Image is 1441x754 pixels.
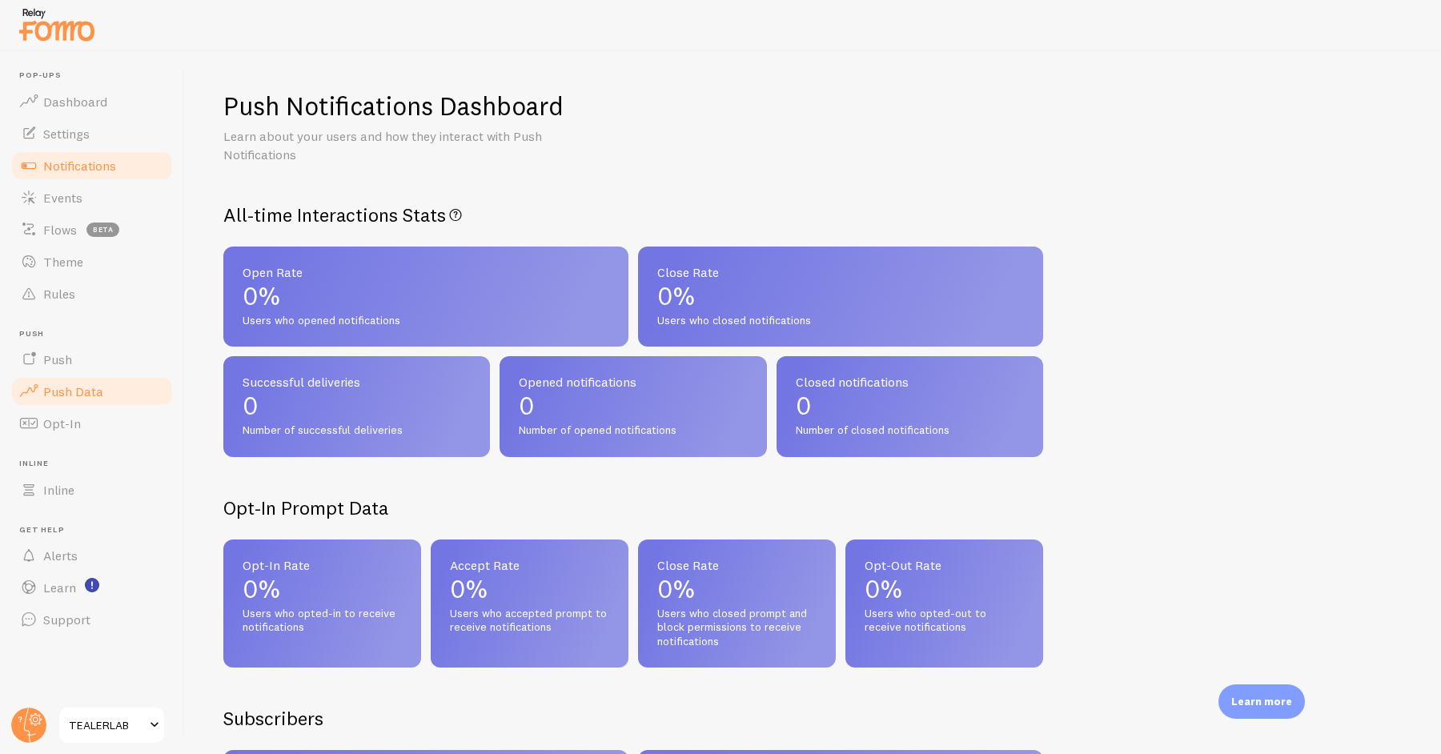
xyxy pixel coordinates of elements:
a: Learn [10,572,175,604]
span: Open Rate [243,266,609,279]
p: 0% [243,576,402,602]
span: Push Data [43,383,103,399]
a: Dashboard [10,86,175,118]
a: TEALERLAB [58,706,166,744]
svg: <p>Watch New Feature Tutorials!</p> [85,578,99,592]
a: Notifications [10,150,175,182]
p: 0 [519,393,747,419]
span: Inline [43,482,74,498]
span: Number of closed notifications [796,423,1024,438]
span: Users who opted-in to receive notifications [243,607,402,635]
span: Dashboard [43,94,107,110]
h2: Opt-In Prompt Data [223,495,1043,520]
span: Opened notifications [519,375,747,388]
h2: All-time Interactions Stats [223,203,1043,227]
h2: Subscribers [223,706,323,731]
a: Inline [10,474,175,506]
span: Number of successful deliveries [243,423,471,438]
p: 0% [865,576,1024,602]
span: Push [43,351,72,367]
span: Users who opted-out to receive notifications [865,607,1024,635]
span: Users who accepted prompt to receive notifications [450,607,609,635]
span: Close Rate [657,266,1024,279]
span: Notifications [43,158,116,174]
p: 0% [657,576,817,602]
a: Settings [10,118,175,150]
p: 0 [796,393,1024,419]
span: Get Help [19,525,175,535]
a: Alerts [10,539,175,572]
p: Learn about your users and how they interact with Push Notifications [223,127,608,164]
a: Push Data [10,375,175,407]
span: Theme [43,254,83,270]
span: Opt-In Rate [243,559,402,572]
p: 0% [243,283,609,309]
a: Rules [10,278,175,310]
img: fomo-relay-logo-orange.svg [17,4,97,45]
span: Close Rate [657,559,817,572]
span: Alerts [43,547,78,563]
span: Closed notifications [796,375,1024,388]
a: Flows beta [10,214,175,246]
a: Theme [10,246,175,278]
h1: Push Notifications Dashboard [223,90,564,122]
p: 0% [450,576,609,602]
span: Accept Rate [450,559,609,572]
span: Push [19,329,175,339]
span: Flows [43,222,77,238]
span: Support [43,612,90,628]
span: Number of opened notifications [519,423,747,438]
span: Users who closed notifications [657,314,1024,328]
div: Learn more [1218,684,1305,719]
span: Users who closed prompt and block permissions to receive notifications [657,607,817,649]
span: Events [43,190,82,206]
span: Users who opened notifications [243,314,609,328]
a: Support [10,604,175,636]
span: Learn [43,580,76,596]
span: Settings [43,126,90,142]
span: TEALERLAB [69,716,145,735]
span: beta [86,223,119,237]
span: Inline [19,459,175,469]
span: Pop-ups [19,70,175,81]
a: Push [10,343,175,375]
a: Opt-In [10,407,175,439]
span: Opt-Out Rate [865,559,1024,572]
span: Opt-In [43,415,81,431]
span: Rules [43,286,75,302]
p: Learn more [1231,694,1292,709]
p: 0 [243,393,471,419]
p: 0% [657,283,1024,309]
span: Successful deliveries [243,375,471,388]
a: Events [10,182,175,214]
